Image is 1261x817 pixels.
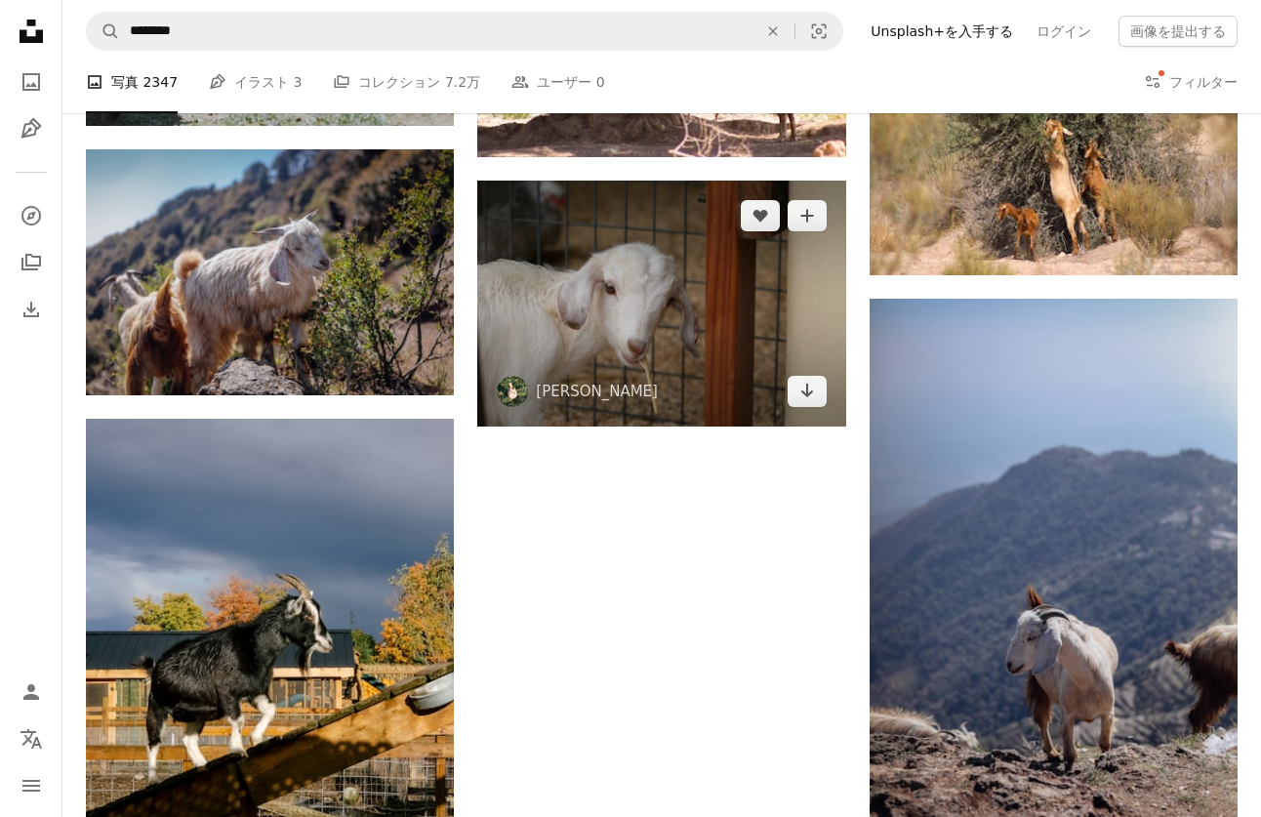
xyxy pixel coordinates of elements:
[209,51,302,113] a: イラスト 3
[477,181,845,427] img: 木の柵の隣に立つ白いヤギ
[788,376,827,407] a: ダウンロード
[12,673,51,712] a: ログイン / 登録する
[477,294,845,311] a: 木の柵の隣に立つ白いヤギ
[86,639,454,657] a: 木の柵の上に立つヤギ
[12,12,51,55] a: ホーム — Unsplash
[870,143,1238,161] a: 土の上の地面に立つ動物の群れ
[12,243,51,282] a: コレクション
[86,12,843,51] form: サイト内でビジュアルを探す
[12,290,51,329] a: ダウンロード履歴
[12,719,51,758] button: 言語
[1119,16,1238,47] button: 画像を提出する
[445,71,480,93] span: 7.2万
[752,13,794,50] button: 全てクリア
[12,196,51,235] a: 探す
[596,71,605,93] span: 0
[788,200,827,231] button: コレクションに追加する
[333,51,480,113] a: コレクション 7.2万
[795,13,842,50] button: ビジュアル検索
[497,376,528,407] img: Thea Harrisonのプロフィールを見る
[12,62,51,102] a: 写真
[86,149,454,395] img: 岩だらけの丘の上に立つヤギ
[1144,51,1238,113] button: フィルター
[741,200,780,231] button: いいね！
[12,766,51,805] button: メニュー
[12,109,51,148] a: イラスト
[1025,16,1103,47] a: ログイン
[294,71,303,93] span: 3
[86,264,454,281] a: 岩だらけの丘の上に立つヤギ
[870,565,1238,583] a: 山の頂上に立つヤギのカップル
[536,382,658,401] a: [PERSON_NAME]
[511,51,604,113] a: ユーザー 0
[870,29,1238,275] img: 土の上の地面に立つ動物の群れ
[87,13,120,50] button: Unsplashで検索する
[859,16,1025,47] a: Unsplash+を入手する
